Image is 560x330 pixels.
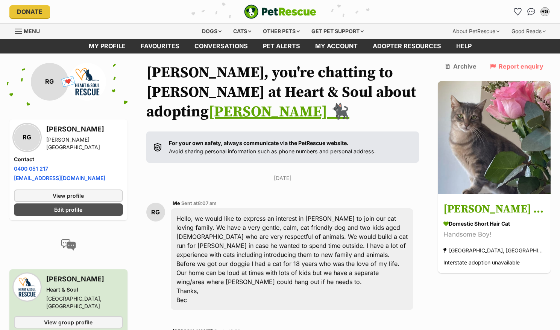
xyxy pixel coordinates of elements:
div: RG [31,63,68,101]
h3: [PERSON_NAME] [46,124,123,134]
a: [PERSON_NAME] 🐈‍⬛ Domestic Short Hair Cat Handsome Boy! [GEOGRAPHIC_DATA], [GEOGRAPHIC_DATA] Inte... [438,195,551,273]
strong: For your own safety, always communicate via the PetRescue website. [169,140,349,146]
a: Pet alerts [255,39,308,53]
h3: [PERSON_NAME] 🐈‍⬛ [443,201,545,218]
a: Edit profile [14,203,123,216]
a: View profile [14,189,123,202]
button: My account [539,6,551,18]
img: conversation-icon-4a6f8262b818ee0b60e3300018af0b2d0b884aa5de6e9bcb8d3d4eeb1a70a7c4.svg [61,239,76,251]
div: RG [541,8,549,15]
div: Hello, we would like to express an interest in [PERSON_NAME] to join our cat loving family. We ha... [171,208,414,310]
p: [DATE] [146,174,419,182]
img: logo-e224e6f780fb5917bec1dbf3a21bbac754714ae5b6737aabdf751b685950b380.svg [244,5,316,19]
span: View group profile [44,318,93,326]
div: About PetRescue [447,24,505,39]
div: Other pets [258,24,305,39]
a: My profile [81,39,133,53]
span: 💌 [60,73,77,90]
p: Avoid sharing personal information such as phone numbers and personal address. [169,139,376,155]
div: RG [14,124,40,151]
a: conversations [187,39,255,53]
h3: [PERSON_NAME] [46,274,123,284]
a: Archive [445,63,477,70]
a: [PERSON_NAME] 🐈‍⬛ [209,102,349,121]
span: Edit profile [54,206,82,214]
div: RG [146,203,165,222]
div: Good Reads [506,24,551,39]
a: View group profile [14,316,123,328]
div: Dogs [197,24,227,39]
a: Favourites [133,39,187,53]
a: Donate [9,5,50,18]
h1: [PERSON_NAME], you're chatting to [PERSON_NAME] at Heart & Soul about adopting [146,63,419,122]
span: Interstate adoption unavailable [443,259,520,266]
a: 0400 051 217 [14,165,48,172]
a: Adopter resources [365,39,449,53]
span: View profile [53,192,84,200]
div: [PERSON_NAME][GEOGRAPHIC_DATA] [46,136,123,151]
span: Me [173,200,180,206]
a: Conversations [525,6,537,18]
div: [GEOGRAPHIC_DATA], [GEOGRAPHIC_DATA] [443,245,545,255]
a: Menu [15,24,45,37]
a: Favourites [512,6,524,18]
a: [EMAIL_ADDRESS][DOMAIN_NAME] [14,175,105,181]
img: Humphrey 🐈‍⬛ [438,81,551,194]
ul: Account quick links [512,6,551,18]
div: Domestic Short Hair Cat [443,220,545,228]
div: Heart & Soul [46,286,123,293]
div: [GEOGRAPHIC_DATA], [GEOGRAPHIC_DATA] [46,295,123,310]
a: Help [449,39,479,53]
span: Sent at [181,200,217,206]
div: Get pet support [306,24,369,39]
a: PetRescue [244,5,316,19]
a: My account [308,39,365,53]
div: Handsome Boy! [443,229,545,240]
h4: Contact [14,156,123,163]
img: Heart & Soul profile pic [68,63,106,101]
span: Menu [24,28,40,34]
img: Heart & Soul profile pic [14,274,40,300]
div: Cats [228,24,256,39]
img: chat-41dd97257d64d25036548639549fe6c8038ab92f7586957e7f3b1b290dea8141.svg [527,8,535,15]
a: Report enquiry [490,63,543,70]
span: 8:07 am [198,200,217,206]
